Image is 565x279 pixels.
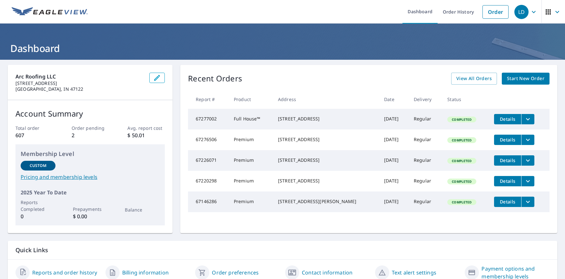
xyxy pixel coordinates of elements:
[494,114,521,124] button: detailsBtn-67277002
[127,131,165,139] p: $ 50.01
[12,7,88,17] img: EV Logo
[379,191,409,212] td: [DATE]
[521,155,534,166] button: filesDropdownBtn-67226071
[30,163,46,169] p: Custom
[442,90,489,109] th: Status
[73,212,108,220] p: $ 0.00
[278,178,374,184] div: [STREET_ADDRESS]
[498,157,517,163] span: Details
[409,90,442,109] th: Delivery
[32,269,97,276] a: Reports and order history
[229,109,273,129] td: Full House™
[15,125,53,131] p: Total order
[8,42,557,55] h1: Dashboard
[521,114,534,124] button: filesDropdownBtn-67277002
[498,199,517,205] span: Details
[188,171,229,191] td: 67220298
[229,191,273,212] td: Premium
[448,200,475,204] span: Completed
[451,73,497,85] a: View All Orders
[15,73,144,80] p: Arc Roofing LLC
[188,90,229,109] th: Report #
[494,155,521,166] button: detailsBtn-67226071
[21,150,160,158] p: Membership Level
[514,5,529,19] div: LD
[498,178,517,184] span: Details
[409,109,442,129] td: Regular
[188,129,229,150] td: 67276506
[229,129,273,150] td: Premium
[188,109,229,129] td: 67277002
[409,171,442,191] td: Regular
[15,86,144,92] p: [GEOGRAPHIC_DATA], IN 47122
[409,129,442,150] td: Regular
[278,136,374,143] div: [STREET_ADDRESS]
[507,75,544,83] span: Start New Order
[494,135,521,145] button: detailsBtn-67276506
[127,125,165,131] p: Avg. report cost
[15,108,165,119] p: Account Summary
[392,269,436,276] a: Text alert settings
[379,90,409,109] th: Date
[494,176,521,186] button: detailsBtn-67220298
[229,171,273,191] td: Premium
[188,191,229,212] td: 67146286
[482,5,509,19] a: Order
[379,150,409,171] td: [DATE]
[188,150,229,171] td: 67226071
[278,116,374,122] div: [STREET_ADDRESS]
[15,131,53,139] p: 607
[409,191,442,212] td: Regular
[379,129,409,150] td: [DATE]
[273,90,379,109] th: Address
[72,131,109,139] p: 2
[122,269,169,276] a: Billing information
[409,150,442,171] td: Regular
[72,125,109,131] p: Order pending
[379,109,409,129] td: [DATE]
[521,135,534,145] button: filesDropdownBtn-67276506
[521,197,534,207] button: filesDropdownBtn-67146286
[498,137,517,143] span: Details
[302,269,352,276] a: Contact information
[448,179,475,184] span: Completed
[229,150,273,171] td: Premium
[21,173,160,181] a: Pricing and membership levels
[278,198,374,205] div: [STREET_ADDRESS][PERSON_NAME]
[229,90,273,109] th: Product
[15,80,144,86] p: [STREET_ADDRESS]
[521,176,534,186] button: filesDropdownBtn-67220298
[278,157,374,163] div: [STREET_ADDRESS]
[448,138,475,142] span: Completed
[448,117,475,122] span: Completed
[498,116,517,122] span: Details
[21,189,160,196] p: 2025 Year To Date
[21,212,55,220] p: 0
[73,206,108,212] p: Prepayments
[379,171,409,191] td: [DATE]
[212,269,259,276] a: Order preferences
[15,246,550,254] p: Quick Links
[188,73,242,85] p: Recent Orders
[494,197,521,207] button: detailsBtn-67146286
[448,159,475,163] span: Completed
[125,206,160,213] p: Balance
[456,75,492,83] span: View All Orders
[502,73,550,85] a: Start New Order
[21,199,55,212] p: Reports Completed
